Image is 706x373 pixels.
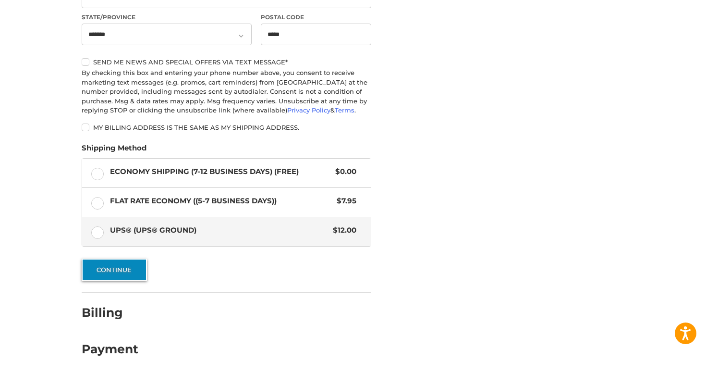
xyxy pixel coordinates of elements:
span: UPS® (UPS® Ground) [110,225,329,236]
a: Privacy Policy [287,106,330,114]
button: Continue [82,259,147,281]
span: $12.00 [329,225,357,236]
span: Flat Rate Economy ((5-7 Business Days)) [110,196,332,207]
h2: Billing [82,305,138,320]
span: $7.95 [332,196,357,207]
label: Postal Code [261,13,371,22]
h2: Payment [82,342,138,357]
legend: Shipping Method [82,143,146,158]
label: State/Province [82,13,252,22]
div: By checking this box and entering your phone number above, you consent to receive marketing text ... [82,68,371,115]
label: Send me news and special offers via text message* [82,58,371,66]
span: $0.00 [331,166,357,177]
a: Terms [335,106,354,114]
span: Economy Shipping (7-12 Business Days) (Free) [110,166,331,177]
label: My billing address is the same as my shipping address. [82,124,371,131]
